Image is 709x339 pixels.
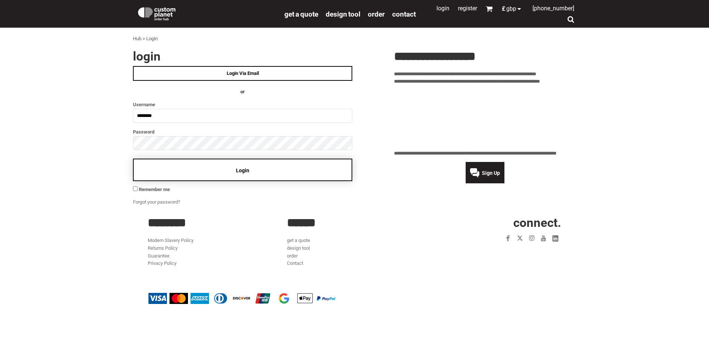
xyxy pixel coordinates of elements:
img: Diners Club [212,293,230,304]
span: Login Via Email [227,70,259,76]
span: GBP [506,6,516,12]
iframe: Customer reviews powered by Trustpilot [394,90,576,145]
a: Login Via Email [133,66,352,81]
img: American Express [191,293,209,304]
img: China UnionPay [254,293,272,304]
a: Contact [392,10,416,18]
a: Custom Planet [133,2,281,24]
a: Contact [287,260,303,266]
img: Apple Pay [296,293,314,304]
iframe: Customer reviews powered by Trustpilot [459,249,561,257]
span: Sign Up [482,170,500,176]
a: Login [436,5,449,12]
input: Remember me [133,186,138,191]
label: Username [133,100,352,109]
img: Visa [148,293,167,304]
a: Privacy Policy [148,260,177,266]
label: Password [133,128,352,136]
div: > [143,35,145,43]
a: get a quote [284,10,318,18]
img: Google Pay [275,293,293,304]
img: Mastercard [169,293,188,304]
a: design tool [326,10,360,18]
span: £ [502,6,506,12]
a: Register [458,5,477,12]
a: Modern Slavery Policy [148,238,193,243]
span: Login [236,167,249,173]
a: Guarantee [148,253,169,259]
h2: CONNECT. [427,217,561,229]
h2: Login [133,50,352,62]
a: order [368,10,385,18]
img: Custom Planet [137,6,177,20]
span: Remember me [139,187,170,192]
img: PayPal [317,296,335,301]
h4: OR [133,88,352,96]
span: [PHONE_NUMBER] [532,5,574,12]
a: Forgot your password? [133,199,180,205]
a: get a quote [287,238,310,243]
a: Returns Policy [148,245,178,251]
a: Hub [133,36,141,41]
img: Discover [233,293,251,304]
a: order [287,253,298,259]
div: Login [146,35,158,43]
a: design tool [287,245,310,251]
